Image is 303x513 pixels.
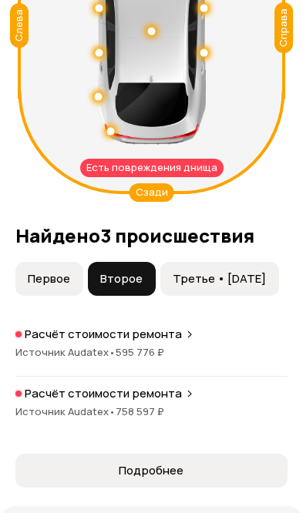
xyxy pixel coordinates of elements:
span: Первое [28,271,70,287]
span: Третье • [DATE] [173,271,266,287]
h3: Найдено 3 происшествия [15,225,288,246]
button: Третье • [DATE] [160,262,279,296]
span: Подробнее [119,463,183,478]
span: Источник Audatex [15,404,116,418]
button: Подробнее [15,454,288,488]
p: Расчёт стоимости ремонта [25,327,182,342]
span: 595 776 ₽ [116,345,164,359]
p: Расчёт стоимости ремонта [25,386,182,401]
button: Первое [15,262,83,296]
div: Справа [274,2,293,53]
span: Второе [100,271,143,287]
div: Слева [10,3,29,48]
span: • [109,345,116,359]
span: Источник Audatex [15,345,116,359]
button: Второе [88,262,156,296]
span: • [109,404,116,418]
span: 758 597 ₽ [116,404,164,418]
div: Сзади [130,183,174,202]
